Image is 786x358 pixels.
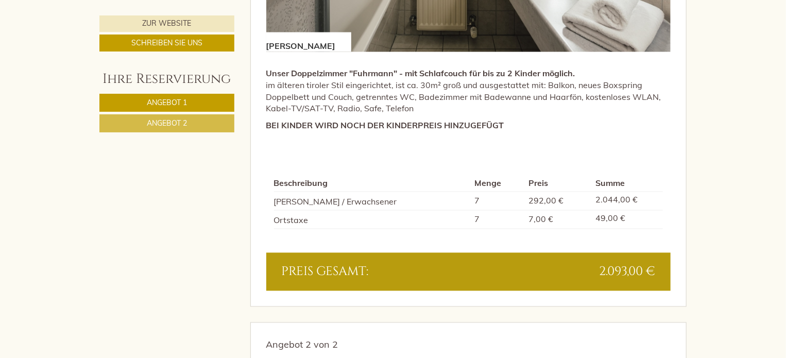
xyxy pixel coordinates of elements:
span: 2.093,00 € [599,263,655,281]
span: Angebot 2 von 2 [266,339,338,351]
a: Zur Website [99,15,234,32]
th: Beschreibung [274,176,471,192]
td: 7 [470,192,524,211]
span: 292,00 € [528,196,563,206]
th: Menge [470,176,524,192]
a: Schreiben Sie uns [99,35,234,52]
td: Ortstaxe [274,211,471,229]
th: Preis [524,176,591,192]
span: Angebot 2 [147,118,187,128]
strong: Unser Doppelzimmer "Fuhrmann" - mit Schlafcouch für bis zu 2 Kinder möglich. [266,68,575,78]
div: Ihre Reservierung [99,70,234,89]
strong: BEI KINDER WIRD NOCH DER KINDERPREIS HINZUGEFÜGT [266,121,504,131]
td: 2.044,00 € [591,192,663,211]
td: 7 [470,211,524,229]
th: Summe [591,176,663,192]
span: Angebot 1 [147,98,187,107]
td: 49,00 € [591,211,663,229]
p: im älteren tiroler Stil eingerichtet, ist ca. 30m² groß und ausgestattet mit: Balkon, neues Boxsp... [266,67,671,114]
div: Preis gesamt: [274,263,469,281]
span: 7,00 € [528,214,553,225]
td: [PERSON_NAME] / Erwachsener [274,192,471,211]
div: [PERSON_NAME] [266,32,351,52]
